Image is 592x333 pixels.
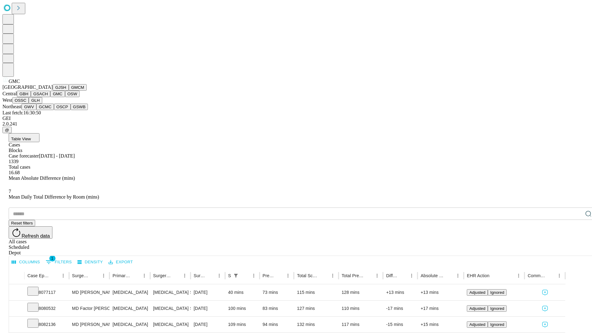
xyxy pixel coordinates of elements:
div: GEI [2,116,590,121]
button: GJSH [53,84,69,91]
button: Ignored [488,289,507,296]
div: Surgery Date [194,273,206,278]
div: 115 mins [297,285,335,300]
div: +15 mins [421,317,461,332]
div: 8077117 [27,285,66,300]
div: 40 mins [228,285,257,300]
div: MD [PERSON_NAME] [PERSON_NAME] Md [72,285,106,300]
button: Show filters [44,257,73,267]
span: Case forecaster [9,153,39,158]
button: Menu [514,271,523,280]
button: Expand [12,303,21,314]
button: @ [2,127,12,133]
div: 100 mins [228,301,257,316]
button: Menu [99,271,108,280]
button: GMC [50,91,65,97]
button: Menu [454,271,462,280]
button: Sort [490,271,499,280]
span: Adjusted [469,290,485,295]
button: Adjusted [467,321,488,328]
span: 1339 [9,159,18,164]
div: [MEDICAL_DATA] SKIN [MEDICAL_DATA] AND MUSCLE [153,285,187,300]
button: Menu [215,271,224,280]
span: Mean Daily Total Difference by Room (mins) [9,194,99,199]
button: OSSC [12,97,29,104]
div: 1 active filter [232,271,240,280]
button: Sort [206,271,215,280]
button: Sort [131,271,140,280]
button: Menu [180,271,189,280]
div: 2.0.241 [2,121,590,127]
button: GLH [29,97,42,104]
button: OSCP [54,104,71,110]
div: Case Epic Id [27,273,50,278]
span: West [2,97,12,103]
button: GBH [17,91,31,97]
button: Table View [9,133,39,142]
span: 1 [49,255,55,261]
div: [DATE] [194,301,222,316]
span: Last fetch: 16:30:50 [2,110,41,115]
button: Menu [555,271,564,280]
span: Mean Absolute Difference (mins) [9,175,75,181]
span: Reset filters [11,221,33,225]
button: Export [107,257,134,267]
div: Surgeon Name [72,273,90,278]
div: [MEDICAL_DATA] [113,301,147,316]
div: [DATE] [194,285,222,300]
span: 7 [9,189,11,194]
div: MD Factor [PERSON_NAME] [72,301,106,316]
div: [MEDICAL_DATA] SKIN [MEDICAL_DATA] AND MUSCLE [153,301,187,316]
span: Total cases [9,164,30,170]
div: 73 mins [263,285,291,300]
button: Sort [445,271,454,280]
button: Menu [328,271,337,280]
button: Ignored [488,305,507,312]
div: [MEDICAL_DATA] [113,317,147,332]
button: Ignored [488,321,507,328]
div: Primary Service [113,273,130,278]
span: Central [2,91,17,96]
div: Predicted In Room Duration [263,273,275,278]
div: [MEDICAL_DATA] [153,317,187,332]
span: Northeast [2,104,22,109]
span: Refresh data [22,233,50,239]
button: Adjusted [467,305,488,312]
div: 110 mins [342,301,380,316]
button: Show filters [232,271,240,280]
div: -17 mins [386,301,414,316]
button: GMCM [69,84,87,91]
button: Sort [50,271,59,280]
div: 109 mins [228,317,257,332]
button: Expand [12,319,21,330]
span: [DATE] - [DATE] [39,153,75,158]
button: OSW [65,91,80,97]
div: [DATE] [194,317,222,332]
button: GSACH [31,91,50,97]
div: Surgery Name [153,273,171,278]
button: Menu [249,271,258,280]
div: +17 mins [421,301,461,316]
div: +13 mins [421,285,461,300]
div: 94 mins [263,317,291,332]
div: +13 mins [386,285,414,300]
div: Scheduled In Room Duration [228,273,231,278]
button: GWV [22,104,36,110]
button: GSWB [71,104,88,110]
button: Sort [399,271,407,280]
div: 8082136 [27,317,66,332]
div: -15 mins [386,317,414,332]
button: Sort [241,271,249,280]
button: Refresh data [9,226,52,239]
button: Expand [12,287,21,298]
div: Total Predicted Duration [342,273,364,278]
div: 8080532 [27,301,66,316]
button: Menu [407,271,416,280]
span: Ignored [490,322,504,327]
div: 117 mins [342,317,380,332]
span: GMC [9,79,20,84]
div: Difference [386,273,398,278]
span: [GEOGRAPHIC_DATA] [2,84,53,90]
div: 127 mins [297,301,335,316]
div: Absolute Difference [421,273,444,278]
